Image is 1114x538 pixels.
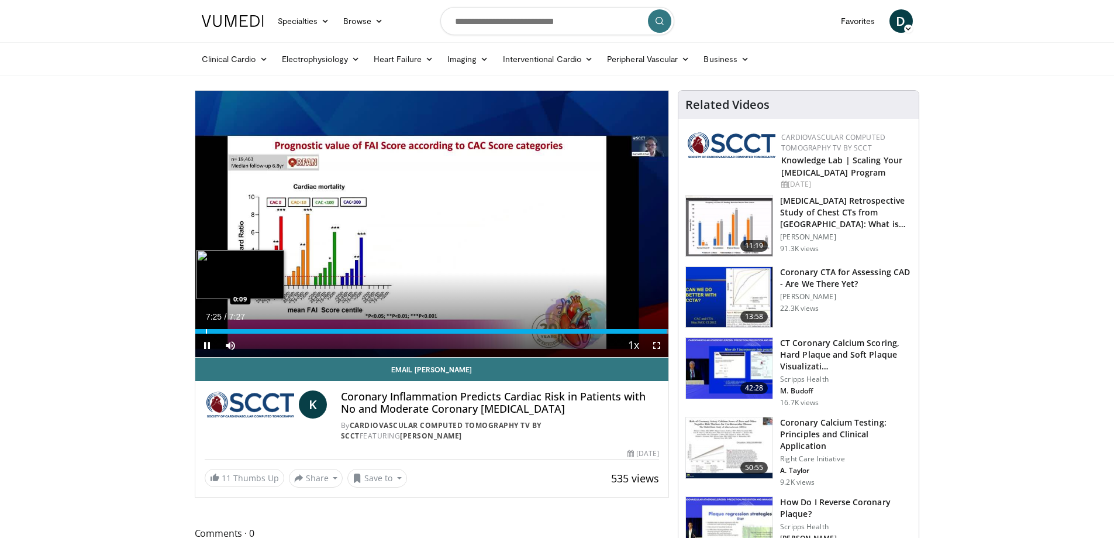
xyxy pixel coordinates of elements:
div: [DATE] [781,179,909,190]
span: 7:25 [206,312,222,321]
span: 11 [222,472,231,484]
a: Knowledge Lab | Scaling Your [MEDICAL_DATA] Program [781,155,902,178]
span: 50:55 [740,462,768,474]
p: 9.2K views [780,478,815,487]
img: c75e2ae5-4540-49a9-b2f1-0dc3e954be13.150x105_q85_crop-smart_upscale.jpg [686,417,772,478]
h3: CT Coronary Calcium Scoring, Hard Plaque and Soft Plaque Visualizati… [780,337,912,372]
p: [PERSON_NAME] [780,292,912,301]
a: Peripheral Vascular [600,47,696,71]
img: 51a70120-4f25-49cc-93a4-67582377e75f.png.150x105_q85_autocrop_double_scale_upscale_version-0.2.png [688,132,775,158]
span: / [225,312,227,321]
span: 7:27 [229,312,245,321]
a: [PERSON_NAME] [400,431,462,441]
button: Share [289,469,343,488]
a: Browse [336,9,390,33]
img: Cardiovascular Computed Tomography TV by SCCT [205,390,294,419]
a: Specialties [271,9,337,33]
div: By FEATURING [341,420,659,441]
div: [DATE] [627,448,659,459]
a: K [299,390,327,419]
a: 11 Thumbs Up [205,469,284,487]
video-js: Video Player [195,91,669,358]
a: Electrophysiology [275,47,367,71]
h4: Coronary Inflammation Predicts Cardiac Risk in Patients with No and Moderate Coronary [MEDICAL_DATA] [341,390,659,416]
p: 22.3K views [780,304,819,313]
a: Email [PERSON_NAME] [195,358,669,381]
h3: [MEDICAL_DATA] Retrospective Study of Chest CTs from [GEOGRAPHIC_DATA]: What is the Re… [780,195,912,230]
div: Progress Bar [195,329,669,334]
p: 16.7K views [780,398,819,407]
h4: Related Videos [685,98,770,112]
button: Save to [347,469,407,488]
input: Search topics, interventions [440,7,674,35]
span: 42:28 [740,382,768,394]
img: c2eb46a3-50d3-446d-a553-a9f8510c7760.150x105_q85_crop-smart_upscale.jpg [686,196,772,256]
a: Interventional Cardio [496,47,601,71]
button: Mute [219,334,242,357]
a: Imaging [440,47,496,71]
h3: Coronary CTA for Assessing CAD - Are We There Yet? [780,266,912,290]
a: 13:58 Coronary CTA for Assessing CAD - Are We There Yet? [PERSON_NAME] 22.3K views [685,266,912,328]
img: 34b2b9a4-89e5-4b8c-b553-8a638b61a706.150x105_q85_crop-smart_upscale.jpg [686,267,772,328]
a: 11:19 [MEDICAL_DATA] Retrospective Study of Chest CTs from [GEOGRAPHIC_DATA]: What is the Re… [PE... [685,195,912,257]
p: Scripps Health [780,375,912,384]
p: 91.3K views [780,244,819,253]
a: Clinical Cardio [195,47,275,71]
button: Fullscreen [645,334,668,357]
a: Heart Failure [367,47,440,71]
img: 4ea3ec1a-320e-4f01-b4eb-a8bc26375e8f.150x105_q85_crop-smart_upscale.jpg [686,338,772,399]
p: M. Budoff [780,386,912,396]
a: Favorites [834,9,882,33]
a: Business [696,47,756,71]
a: Cardiovascular Computed Tomography TV by SCCT [781,132,885,153]
p: A. Taylor [780,466,912,475]
p: Scripps Health [780,522,912,532]
a: Cardiovascular Computed Tomography TV by SCCT [341,420,542,441]
a: D [889,9,913,33]
a: 50:55 Coronary Calcium Testing: Principles and Clinical Application Right Care Initiative A. Tayl... [685,417,912,487]
span: 13:58 [740,311,768,323]
a: 42:28 CT Coronary Calcium Scoring, Hard Plaque and Soft Plaque Visualizati… Scripps Health M. Bud... [685,337,912,407]
span: 11:19 [740,240,768,252]
button: Playback Rate [622,334,645,357]
p: Right Care Initiative [780,454,912,464]
img: VuMedi Logo [202,15,264,27]
img: image.jpeg [196,250,284,299]
span: 535 views [611,471,659,485]
h3: Coronary Calcium Testing: Principles and Clinical Application [780,417,912,452]
h3: How Do I Reverse Coronary Plaque? [780,496,912,520]
p: [PERSON_NAME] [780,232,912,242]
button: Pause [195,334,219,357]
